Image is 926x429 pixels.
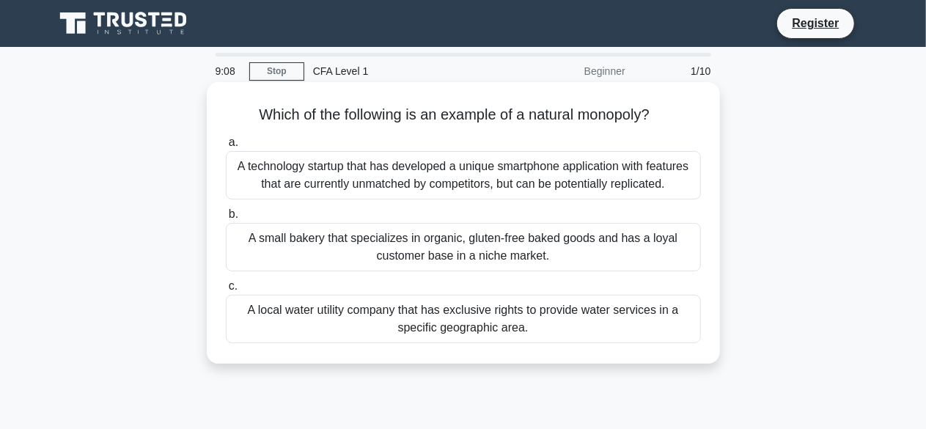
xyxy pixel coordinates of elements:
[226,223,701,271] div: A small bakery that specializes in organic, gluten-free baked goods and has a loyal customer base...
[226,295,701,343] div: A local water utility company that has exclusive rights to provide water services in a specific g...
[207,56,249,86] div: 9:08
[226,151,701,199] div: A technology startup that has developed a unique smartphone application with features that are cu...
[229,136,238,148] span: a.
[229,208,238,220] span: b.
[229,279,238,292] span: c.
[506,56,634,86] div: Beginner
[783,14,848,32] a: Register
[224,106,702,125] h5: Which of the following is an example of a natural monopoly?
[634,56,720,86] div: 1/10
[304,56,506,86] div: CFA Level 1
[249,62,304,81] a: Stop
